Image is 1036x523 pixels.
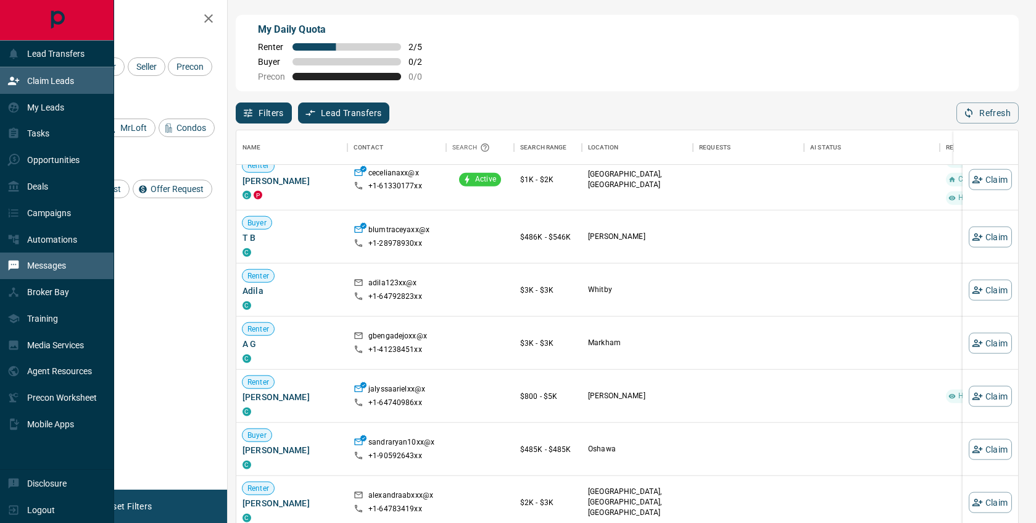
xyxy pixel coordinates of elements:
[298,103,390,123] button: Lead Transfers
[408,42,436,52] span: 2 / 5
[452,130,493,165] div: Search
[242,285,341,297] span: Adila
[39,12,215,27] h2: Filters
[969,279,1012,300] button: Claim
[969,438,1012,459] button: Claim
[242,130,261,165] div: Name
[242,248,251,256] div: condos.ca
[258,57,285,67] span: Buyer
[368,278,417,291] p: adila123xx@x
[146,184,208,194] span: Offer Request
[258,22,436,37] p: My Daily Quota
[236,103,292,123] button: Filters
[254,191,262,199] div: property.ca
[242,407,251,416] div: condos.ca
[520,231,576,242] p: $486K - $546K
[242,338,341,350] span: A G
[368,384,425,397] p: jalyssaarielxx@x
[953,193,1007,203] span: High Interest
[94,496,160,517] button: Reset Filters
[810,130,841,165] div: AI Status
[520,443,576,454] p: $485K - $485K
[242,324,274,335] span: Renter
[242,460,251,469] div: condos.ca
[969,332,1012,353] button: Claim
[236,130,347,165] div: Name
[368,397,422,408] p: +1- 64740986xx
[969,492,1012,513] button: Claim
[520,496,576,508] p: $2K - $3K
[368,168,419,181] p: cecelianaxx@x
[258,42,285,52] span: Renter
[242,218,271,228] span: Buyer
[969,169,1012,190] button: Claim
[520,174,576,185] p: $1K - $2K
[368,225,429,238] p: blumtraceyaxx@x
[368,450,422,461] p: +1- 90592643xx
[520,284,576,295] p: $3K - $3K
[368,181,422,191] p: +1- 61330177xx
[969,226,1012,247] button: Claim
[242,497,341,509] span: [PERSON_NAME]
[520,130,567,165] div: Search Range
[368,291,422,301] p: +1- 64792823xx
[242,483,274,494] span: Renter
[116,123,151,133] span: MrLoft
[368,344,422,354] p: +1- 41238451xx
[242,430,271,441] span: Buyer
[953,391,1007,401] span: High Interest
[693,130,804,165] div: Requests
[588,444,687,454] p: Oshawa
[368,503,422,514] p: +1- 64783419xx
[258,72,285,82] span: Precon
[242,175,341,187] span: [PERSON_NAME]
[969,385,1012,406] button: Claim
[588,232,687,242] p: [PERSON_NAME]
[520,390,576,401] p: $800 - $5K
[172,62,208,72] span: Precon
[347,130,446,165] div: Contact
[242,391,341,403] span: [PERSON_NAME]
[168,57,212,76] div: Precon
[408,72,436,82] span: 0 / 0
[520,337,576,348] p: $3K - $3K
[582,130,693,165] div: Location
[133,180,212,198] div: Offer Request
[804,130,940,165] div: AI Status
[102,119,155,137] div: MrLoft
[368,490,433,503] p: alexandraabxxx@x
[242,444,341,456] span: [PERSON_NAME]
[242,232,341,244] span: T B
[588,338,687,348] p: Markham
[514,130,582,165] div: Search Range
[588,130,618,165] div: Location
[172,123,210,133] span: Condos
[588,391,687,401] p: [PERSON_NAME]
[588,285,687,295] p: Whitby
[159,119,215,137] div: Condos
[368,437,434,450] p: sandraryan10xx@x
[953,156,995,166] span: Favourite
[242,377,274,388] span: Renter
[354,130,383,165] div: Contact
[956,103,1019,123] button: Refresh
[699,130,731,165] div: Requests
[242,301,251,309] div: condos.ca
[242,161,274,171] span: Renter
[368,331,427,344] p: gbengadejoxx@x
[470,174,501,185] span: Active
[242,271,274,282] span: Renter
[132,62,161,72] span: Seller
[128,57,165,76] div: Seller
[408,57,436,67] span: 0 / 2
[588,486,687,517] p: [GEOGRAPHIC_DATA], [GEOGRAPHIC_DATA], [GEOGRAPHIC_DATA]
[242,354,251,362] div: condos.ca
[242,191,251,199] div: condos.ca
[368,238,422,248] p: +1- 28978930xx
[588,169,687,190] p: [GEOGRAPHIC_DATA], [GEOGRAPHIC_DATA]
[242,513,251,522] div: condos.ca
